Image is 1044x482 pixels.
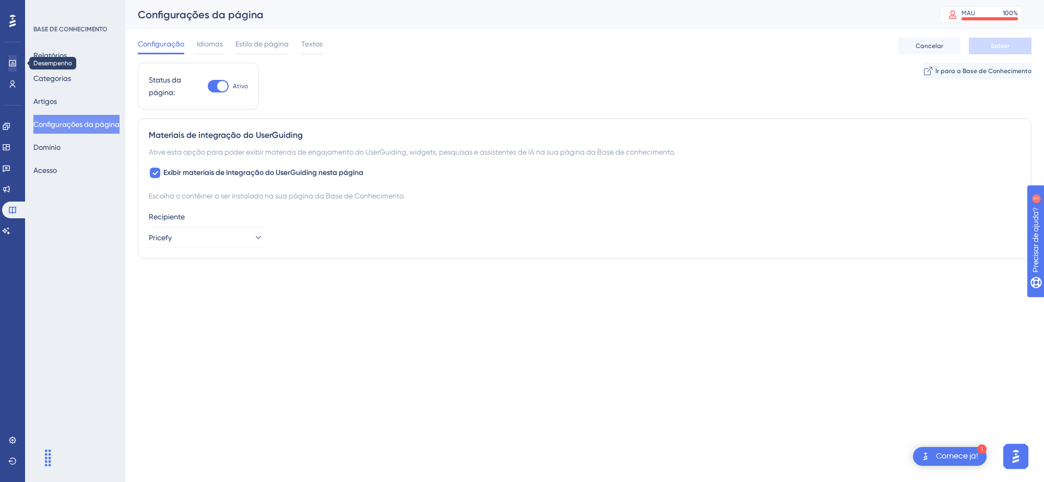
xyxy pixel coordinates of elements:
font: Salvar [991,42,1010,50]
font: MAU [962,9,975,17]
font: Ative esta opção para poder exibir materiais de engajamento do UserGuiding, widgets, pesquisas e ... [149,148,675,156]
font: % [1013,9,1018,17]
font: Exibir materiais de integração do UserGuiding nesta página [163,168,363,177]
font: Ativo [233,83,248,90]
font: 3 [97,6,100,12]
font: Configuração [138,40,184,48]
font: Textos [301,40,323,48]
button: Salvar [969,38,1031,54]
button: Ir para a Base de Conhecimento [924,63,1031,79]
font: Configurações da página [33,120,120,128]
img: imagem-do-lançador-texto-alternativo [919,450,932,463]
div: Abra a lista de verificação Comece!, módulos restantes: 1 [913,447,987,466]
font: Relatórios [33,51,67,60]
button: Artigos [33,92,57,111]
font: Categorias [33,74,71,83]
font: Artigos [33,97,57,105]
font: Recipiente [149,213,185,221]
div: Arrastar [40,442,56,474]
button: Relatórios [33,46,67,65]
font: Configurações da página [138,8,264,21]
font: Precisar de ajuda? [25,5,90,13]
font: BASE DE CONHECIMENTO [33,26,108,33]
font: 1 [980,446,983,452]
font: Pricefy [149,233,172,242]
button: Domínio [33,138,61,157]
button: Cancelar [898,38,960,54]
font: Acesso [33,166,57,174]
font: Idiomas [197,40,223,48]
font: Ir para a Base de Conhecimento [935,67,1031,75]
iframe: Iniciador do Assistente de IA do UserGuiding [1000,441,1031,472]
font: Domínio [33,143,61,151]
font: 100 [1003,9,1013,17]
font: Status da página: [149,76,181,97]
button: Pricefy [149,227,264,248]
font: Materiais de integração do UserGuiding [149,130,303,140]
button: Categorias [33,69,71,88]
button: Configurações da página [33,115,120,134]
font: Cancelar [916,42,943,50]
button: Acesso [33,161,57,180]
font: Comece já! [936,452,978,460]
font: Estilo de página [235,40,289,48]
font: Escolha o contêiner a ser instalado na sua página da Base de Conhecimento. [149,192,405,200]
